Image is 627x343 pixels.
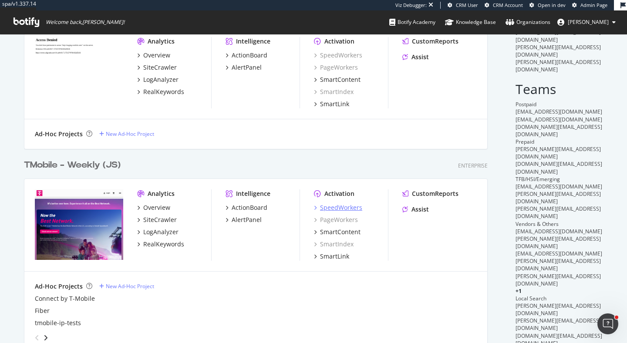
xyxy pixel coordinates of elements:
[232,215,262,224] div: AlertPanel
[402,37,458,46] a: CustomReports
[314,87,354,96] a: SmartIndex
[24,159,124,171] a: TMobile - Weekly (JS)
[314,240,354,249] a: SmartIndex
[148,189,175,198] div: Analytics
[506,18,550,27] div: Organizations
[412,189,458,198] div: CustomReports
[458,162,488,169] div: Enterprise
[143,63,177,72] div: SiteCrawler
[516,205,601,220] span: [PERSON_NAME][EMAIL_ADDRESS][DOMAIN_NAME]
[516,272,601,287] span: [PERSON_NAME][EMAIL_ADDRESS][DOMAIN_NAME]
[456,2,478,8] span: CRM User
[137,240,184,249] a: RealKeywords
[389,10,435,34] a: Botify Academy
[137,228,179,236] a: LogAnalyzer
[106,282,154,290] div: New Ad-Hoc Project
[226,51,267,60] a: ActionBoard
[516,82,603,96] h2: Teams
[314,63,358,72] a: PageWorkers
[35,282,83,291] div: Ad-Hoc Projects
[516,235,601,250] span: [PERSON_NAME][EMAIL_ADDRESS][DOMAIN_NAME]
[314,228,361,236] a: SmartContent
[43,333,49,342] div: angle-right
[568,18,609,26] span: adrianna
[232,203,267,212] div: ActionBoard
[24,159,121,171] div: TMobile - Weekly (JS)
[516,175,603,183] div: TFB/HSI/Emerging
[516,317,601,332] span: [PERSON_NAME][EMAIL_ADDRESS][DOMAIN_NAME]
[516,295,603,302] div: Local Search
[389,18,435,27] div: Botify Academy
[143,215,177,224] div: SiteCrawler
[516,257,601,272] span: [PERSON_NAME][EMAIL_ADDRESS][DOMAIN_NAME]
[485,2,523,9] a: CRM Account
[412,37,458,46] div: CustomReports
[137,63,177,72] a: SiteCrawler
[232,51,267,60] div: ActionBoard
[516,123,602,138] span: [DOMAIN_NAME][EMAIL_ADDRESS][DOMAIN_NAME]
[320,203,362,212] div: SpeedWorkers
[516,228,602,235] span: [EMAIL_ADDRESS][DOMAIN_NAME]
[580,2,607,8] span: Admin Page
[232,63,262,72] div: AlertPanel
[137,203,170,212] a: Overview
[99,282,154,290] a: New Ad-Hoc Project
[314,100,349,108] a: SmartLink
[516,183,602,190] span: [EMAIL_ADDRESS][DOMAIN_NAME]
[314,51,362,60] a: SpeedWorkers
[516,160,602,175] span: [DOMAIN_NAME][EMAIL_ADDRESS][DOMAIN_NAME]
[35,130,83,138] div: Ad-Hoc Projects
[320,75,361,84] div: SmartContent
[35,319,81,327] a: tmobile-ip-tests
[411,53,429,61] div: Assist
[320,228,361,236] div: SmartContent
[516,101,603,108] div: Postpaid
[597,313,618,334] iframe: Intercom live chat
[516,108,602,115] span: [EMAIL_ADDRESS][DOMAIN_NAME]
[148,37,175,46] div: Analytics
[445,18,496,27] div: Knowledge Base
[35,37,123,108] img: tmobilestaging.com
[314,75,361,84] a: SmartContent
[35,306,50,315] a: Fiber
[516,58,601,73] span: [PERSON_NAME][EMAIL_ADDRESS][DOMAIN_NAME]
[226,203,267,212] a: ActionBoard
[226,63,262,72] a: AlertPanel
[143,75,179,84] div: LogAnalyzer
[395,2,427,9] div: Viz Debugger:
[516,44,601,58] span: [PERSON_NAME][EMAIL_ADDRESS][DOMAIN_NAME]
[324,189,354,198] div: Activation
[516,302,601,317] span: [PERSON_NAME][EMAIL_ADDRESS][DOMAIN_NAME]
[35,189,123,260] img: t-mobile.com
[516,145,601,160] span: [PERSON_NAME][EMAIL_ADDRESS][DOMAIN_NAME]
[572,2,607,9] a: Admin Page
[529,2,566,9] a: Open in dev
[143,228,179,236] div: LogAnalyzer
[448,2,478,9] a: CRM User
[550,15,623,29] button: [PERSON_NAME]
[320,100,349,108] div: SmartLink
[46,19,125,26] span: Welcome back, [PERSON_NAME] !
[320,252,349,261] div: SmartLink
[314,215,358,224] a: PageWorkers
[106,130,154,138] div: New Ad-Hoc Project
[143,51,170,60] div: Overview
[402,189,458,198] a: CustomReports
[143,203,170,212] div: Overview
[506,10,550,34] a: Organizations
[99,130,154,138] a: New Ad-Hoc Project
[516,250,602,257] span: [EMAIL_ADDRESS][DOMAIN_NAME]
[411,205,429,214] div: Assist
[226,215,262,224] a: AlertPanel
[516,138,603,145] div: Prepaid
[402,205,429,214] a: Assist
[516,116,602,123] span: [EMAIL_ADDRESS][DOMAIN_NAME]
[35,294,95,303] div: Connect by T-Mobile
[445,10,496,34] a: Knowledge Base
[314,252,349,261] a: SmartLink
